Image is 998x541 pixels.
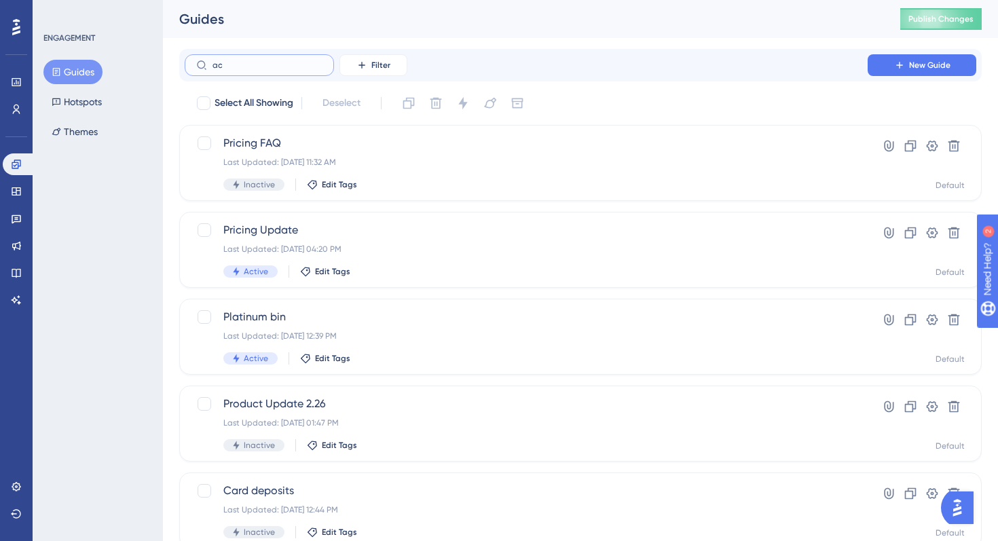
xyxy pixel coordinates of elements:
div: Last Updated: [DATE] 11:32 AM [223,157,829,168]
span: Active [244,353,268,364]
span: Pricing Update [223,222,829,238]
button: Deselect [310,91,373,115]
button: Edit Tags [300,353,350,364]
span: Edit Tags [322,179,357,190]
div: Guides [179,10,866,29]
span: Active [244,266,268,277]
input: Search [212,60,322,70]
span: New Guide [909,60,950,71]
span: Edit Tags [322,527,357,538]
button: Edit Tags [307,179,357,190]
span: Inactive [244,440,275,451]
div: Default [936,354,965,365]
button: Filter [339,54,407,76]
div: Last Updated: [DATE] 12:44 PM [223,504,829,515]
span: Product Update 2.26 [223,396,829,412]
button: Publish Changes [900,8,982,30]
span: Inactive [244,527,275,538]
span: Inactive [244,179,275,190]
span: Edit Tags [322,440,357,451]
button: Hotspots [43,90,110,114]
span: Edit Tags [315,266,350,277]
div: Default [936,180,965,191]
span: Need Help? [32,3,85,20]
span: Filter [371,60,390,71]
div: ENGAGEMENT [43,33,95,43]
span: Platinum bin [223,309,829,325]
iframe: UserGuiding AI Assistant Launcher [941,487,982,528]
div: Last Updated: [DATE] 04:20 PM [223,244,829,255]
div: Last Updated: [DATE] 12:39 PM [223,331,829,341]
div: Default [936,527,965,538]
div: Last Updated: [DATE] 01:47 PM [223,417,829,428]
button: Themes [43,119,106,144]
button: Guides [43,60,103,84]
span: Select All Showing [215,95,293,111]
span: Edit Tags [315,353,350,364]
span: Card deposits [223,483,829,499]
span: Pricing FAQ [223,135,829,151]
button: Edit Tags [300,266,350,277]
div: Default [936,267,965,278]
div: 2 [94,7,98,18]
button: Edit Tags [307,527,357,538]
button: New Guide [868,54,976,76]
div: Default [936,441,965,451]
button: Edit Tags [307,440,357,451]
span: Deselect [322,95,361,111]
